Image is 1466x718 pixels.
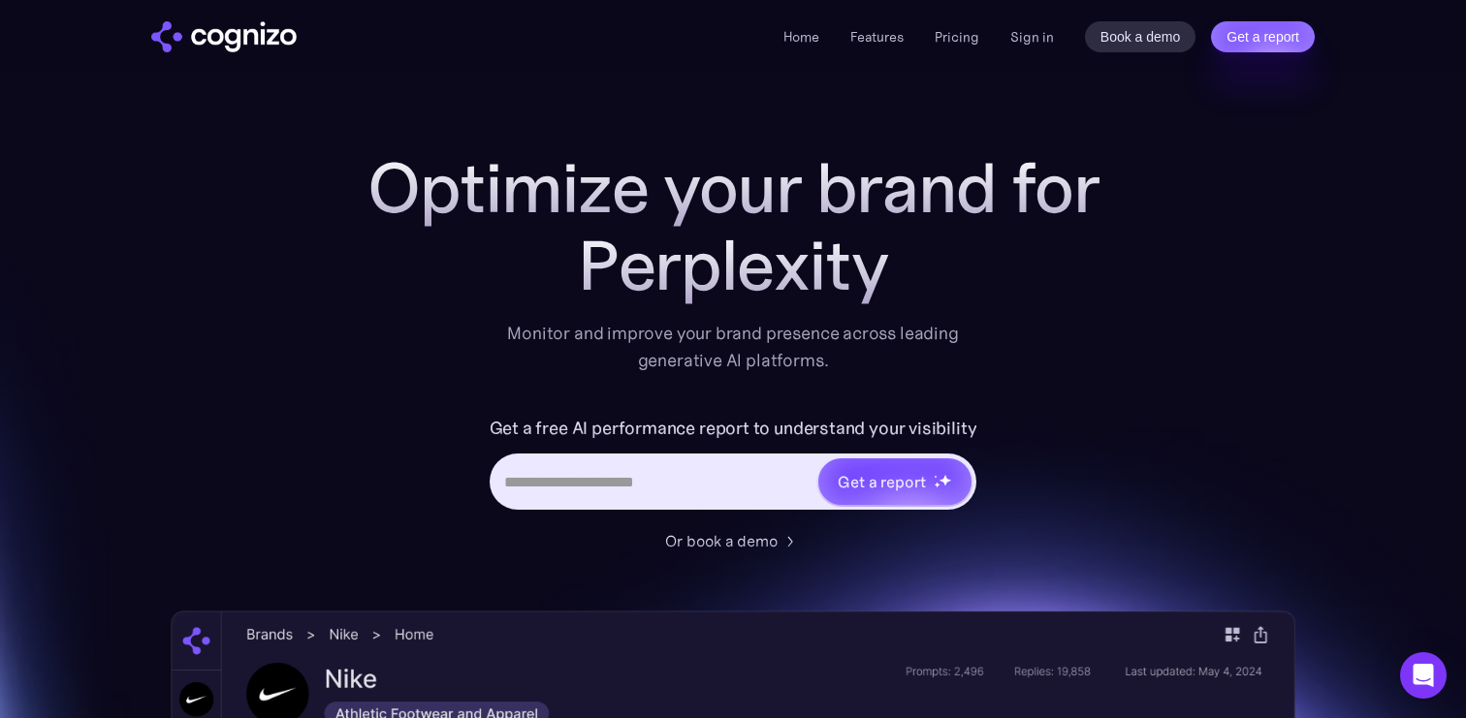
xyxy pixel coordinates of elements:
[151,21,297,52] img: cognizo logo
[935,28,979,46] a: Pricing
[1211,21,1315,52] a: Get a report
[934,482,940,488] img: star
[151,21,297,52] a: home
[494,320,972,374] div: Monitor and improve your brand presence across leading generative AI platforms.
[1010,25,1054,48] a: Sign in
[783,28,819,46] a: Home
[665,529,778,552] div: Or book a demo
[665,529,801,552] a: Or book a demo
[345,227,1121,304] div: Perplexity
[490,413,977,444] label: Get a free AI performance report to understand your visibility
[816,456,973,507] a: Get a reportstarstarstar
[1085,21,1196,52] a: Book a demo
[1400,652,1447,699] div: Open Intercom Messenger
[490,413,977,519] form: Hero URL Input Form
[838,470,925,493] div: Get a report
[850,28,904,46] a: Features
[934,475,937,478] img: star
[345,149,1121,227] h1: Optimize your brand for
[939,474,951,486] img: star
